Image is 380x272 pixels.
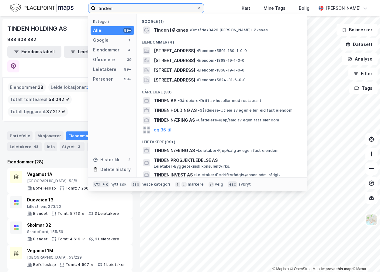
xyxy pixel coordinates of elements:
[95,237,119,242] div: 3 Leietakere
[27,221,119,229] div: Skolmar 32
[337,24,378,36] button: Bokmerker
[137,135,307,146] div: Leietakere (99+)
[27,179,124,183] div: [GEOGRAPHIC_DATA], 53/8
[7,158,133,166] div: Eiendommer (28)
[111,182,127,187] div: nytt søk
[154,67,195,74] span: [STREET_ADDRESS]
[8,107,68,117] div: Totalt byggareal :
[93,46,119,54] div: Eiendommer
[127,157,132,162] div: 2
[196,148,278,153] span: Leietaker • Kjøp/salg av egen fast eiendom
[194,173,196,177] span: •
[93,19,134,24] div: Kategori
[154,164,230,169] span: Leietaker • Byggeteknisk konsulentvirks.
[95,211,119,216] div: 3 Leietakere
[7,131,33,140] div: Portefølje
[60,142,85,151] div: Styret
[57,211,85,216] div: Tomt: 5 713 ㎡
[49,96,69,103] span: 58 042 ㎡
[35,131,64,140] div: Aksjonærer
[137,85,307,96] div: Gårdeiere (39)
[76,144,82,150] div: 3
[228,181,237,187] div: esc
[215,182,223,187] div: velg
[93,56,115,63] div: Gårdeiere
[242,5,250,12] div: Kart
[33,144,40,150] div: 48
[27,255,125,260] div: [GEOGRAPHIC_DATA], 53/229
[27,229,119,234] div: Sandefjord, 155/59
[123,77,132,82] div: 99+
[178,98,179,103] span: •
[196,58,198,63] span: •
[27,171,124,178] div: Vegamot 1A
[142,182,170,187] div: neste kategori
[127,47,132,52] div: 4
[154,57,195,64] span: [STREET_ADDRESS]
[189,28,268,33] span: Område • 8426 [PERSON_NAME] i Øksnes
[27,196,119,204] div: Dueveien 13
[66,262,94,267] div: Tomt: 4 507 ㎡
[349,82,378,94] button: Tags
[64,46,118,58] button: Leietakertabell
[326,5,361,12] div: [PERSON_NAME]
[8,82,46,92] div: Eiendommer :
[38,84,43,91] span: 28
[131,181,140,187] div: tab
[290,267,320,271] a: OpenStreetMap
[299,5,309,12] div: Bolig
[198,108,292,113] span: Gårdeiere • Utleie av egen eller leid fast eiendom
[154,107,197,114] span: TINDEN HOLDING AS
[264,5,285,12] div: Mine Tags
[8,95,72,104] div: Totalt tomteareal :
[154,157,300,164] span: TINDEN PROSJEKTLEDELSE AS
[123,67,132,72] div: 99+
[7,24,68,33] div: TINDEN HOLDING AS
[178,98,262,103] span: Gårdeiere • Drift av hoteller med restaurant
[238,182,251,187] div: avbryt
[93,156,119,163] div: Historikk
[33,186,56,191] div: Bofelleskap
[198,108,200,113] span: •
[57,237,85,242] div: Tomt: 4 616 ㎡
[33,262,56,267] div: Bofelleskap
[194,173,282,177] span: Leietaker • Bedriftsrådgiv./annen adm. rådgiv.
[33,211,48,216] div: Blandet
[188,182,204,187] div: markere
[196,78,246,82] span: Eiendom • 5624-31-6-0-0
[196,48,198,53] span: •
[93,66,116,73] div: Leietakere
[154,47,195,54] span: [STREET_ADDRESS]
[196,78,198,82] span: •
[46,108,66,115] span: 87 217 ㎡
[33,237,48,242] div: Blandet
[348,68,378,80] button: Filter
[100,166,131,173] div: Delete history
[27,247,125,254] div: Vegamot 1M
[96,4,196,13] input: Søk på adresse, matrikkel, gårdeiere, leietakere eller personer
[154,76,195,84] span: [STREET_ADDRESS]
[127,38,132,43] div: 1
[196,48,247,53] span: Eiendom • 5501-180-1-0-0
[7,142,42,151] div: Leietakere
[93,181,109,187] div: Ctrl + k
[127,57,132,62] div: 39
[48,82,92,92] div: Leide lokasjoner :
[189,28,191,32] span: •
[272,267,289,271] a: Mapbox
[123,28,132,33] div: 99+
[154,147,195,154] span: TINDEN NÆRING AS
[7,46,61,58] button: Eiendomstabell
[137,35,307,46] div: Eiendommer (4)
[66,186,93,191] div: Tomt: 7 260 ㎡
[196,118,198,122] span: •
[87,142,130,151] div: Transaksjoner
[350,243,380,272] iframe: Chat Widget
[154,117,195,124] span: TINDEN NÆRING AS
[137,14,307,25] div: Google (1)
[27,204,119,209] div: Lillestrøm, 273/20
[104,262,125,267] div: 1 Leietaker
[87,84,90,91] span: 2
[154,97,176,104] span: TINDEN AS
